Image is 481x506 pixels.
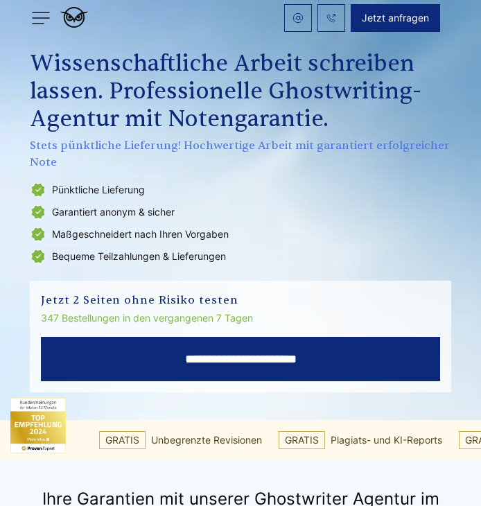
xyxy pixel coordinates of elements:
[99,431,146,449] span: GRATIS
[292,12,304,24] img: email
[30,182,451,198] li: Pünktliche Lieferung
[326,13,336,23] img: Phone
[279,431,325,449] span: GRATIS
[30,7,52,29] img: menu
[41,292,440,308] div: Jetzt 2 Seiten ohne Risiko testen
[60,7,88,28] img: logo
[30,50,451,133] h1: Wissenschaftliche Arbeit schreiben lassen. Professionelle Ghostwriting-Agentur mit Notengarantie.
[30,137,451,171] span: Stets pünktliche Lieferung! Hochwertige Arbeit mit garantiert erfolgreicher Note
[331,432,442,448] span: Plagiats- und KI-Reports
[351,4,440,32] button: Jetzt anfragen
[30,248,451,265] li: Bequeme Teilzahlungen & Lieferungen
[151,432,262,448] span: Unbegrenzte Revisionen
[30,226,451,243] li: Maßgeschneidert nach Ihren Vorgaben
[41,310,440,326] div: 347 Bestellungen in den vergangenen 7 Tagen
[30,204,451,220] li: Garantiert anonym & sicher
